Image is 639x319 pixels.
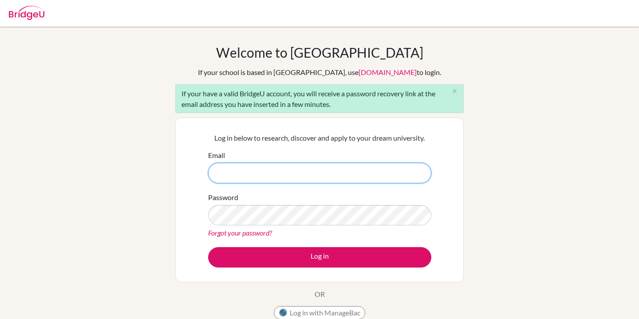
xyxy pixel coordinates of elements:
[198,67,441,78] div: If your school is based in [GEOGRAPHIC_DATA], use to login.
[359,68,417,76] a: [DOMAIN_NAME]
[175,84,464,113] div: If your have a valid BridgeU account, you will receive a password recovery link at the email addr...
[216,44,423,60] h1: Welcome to [GEOGRAPHIC_DATA]
[208,228,272,237] a: Forgot your password?
[315,289,325,299] p: OR
[208,192,238,203] label: Password
[208,150,225,161] label: Email
[446,85,463,98] button: Close
[9,6,44,20] img: Bridge-U
[451,88,458,95] i: close
[208,247,431,268] button: Log in
[208,133,431,143] p: Log in below to research, discover and apply to your dream university.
